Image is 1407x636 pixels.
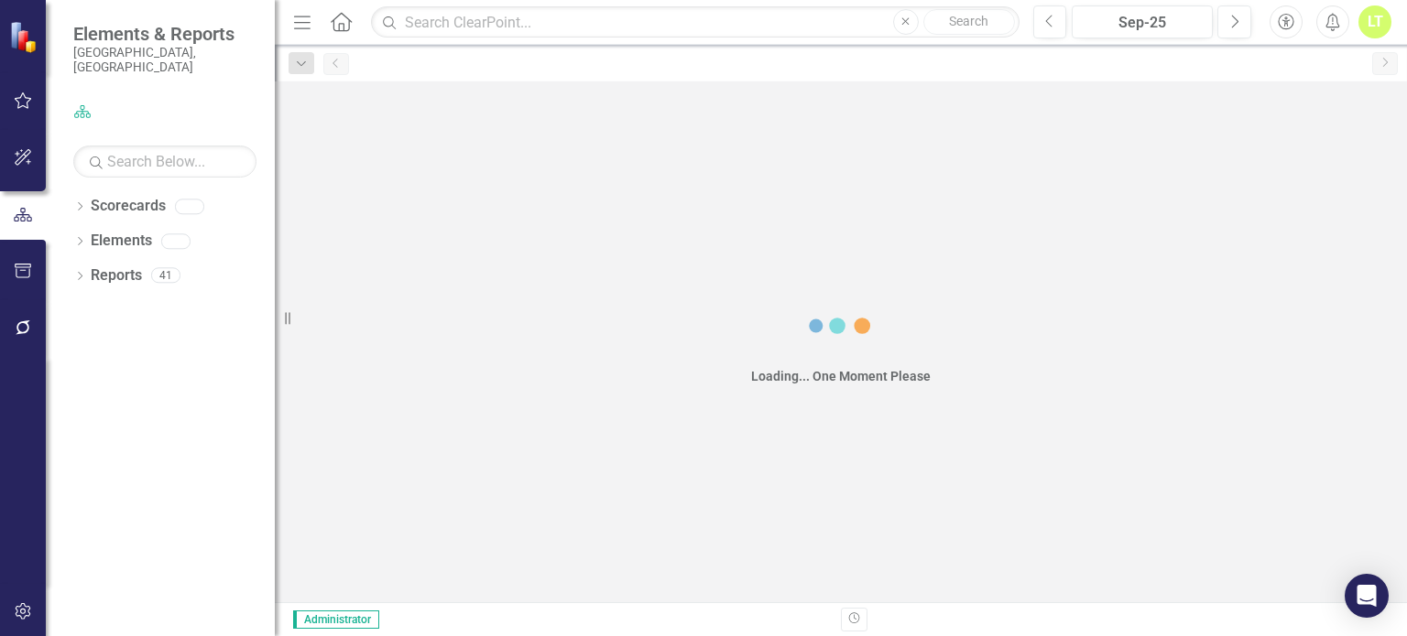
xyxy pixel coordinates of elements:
span: Search [949,14,988,28]
a: Reports [91,265,142,286]
div: Open Intercom Messenger [1345,574,1389,618]
div: 41 [151,268,180,284]
div: Loading... One Moment Please [751,367,931,385]
span: Administrator [293,610,379,629]
button: Search [923,9,1015,35]
a: Scorecards [91,196,166,217]
div: Sep-25 [1078,12,1206,34]
img: ClearPoint Strategy [9,20,41,52]
input: Search ClearPoint... [371,6,1019,38]
a: Elements [91,231,152,252]
button: Sep-25 [1072,5,1213,38]
span: Elements & Reports [73,23,256,45]
button: LT [1358,5,1391,38]
small: [GEOGRAPHIC_DATA], [GEOGRAPHIC_DATA] [73,45,256,75]
input: Search Below... [73,146,256,178]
